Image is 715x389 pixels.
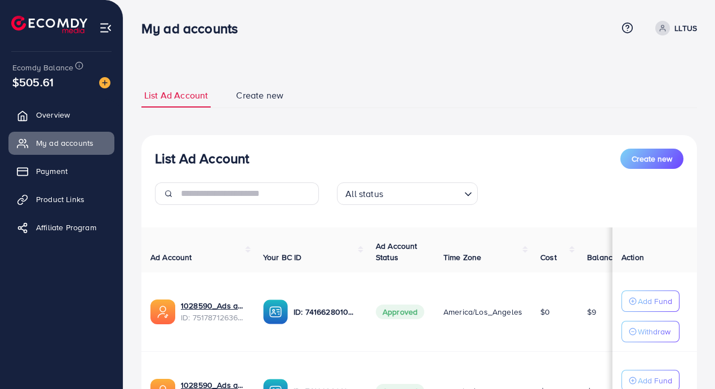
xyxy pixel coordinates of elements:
[36,109,70,120] span: Overview
[181,300,245,323] div: <span class='underline'>1028590_Ads acc 6_1750390915755</span></br>7517871263625445383
[540,306,550,318] span: $0
[443,252,481,263] span: Time Zone
[8,160,114,182] a: Payment
[376,240,418,263] span: Ad Account Status
[8,132,114,154] a: My ad accounts
[638,294,672,308] p: Add Fund
[263,252,302,263] span: Your BC ID
[99,21,112,34] img: menu
[8,104,114,126] a: Overview
[8,188,114,211] a: Product Links
[621,252,644,263] span: Action
[621,290,680,312] button: Add Fund
[150,252,192,263] span: Ad Account
[587,252,617,263] span: Balance
[36,194,85,205] span: Product Links
[181,312,245,323] span: ID: 7517871263625445383
[36,222,96,233] span: Affiliate Program
[181,300,245,311] a: 1028590_Ads acc 6_1750390915755
[11,16,87,33] img: logo
[141,20,247,37] h3: My ad accounts
[150,299,175,324] img: ic-ads-acc.e4c84228.svg
[387,184,460,202] input: Search for option
[632,153,672,164] span: Create new
[99,77,110,88] img: image
[343,186,385,202] span: All status
[155,150,249,167] h3: List Ad Account
[236,89,283,102] span: Create new
[620,149,683,169] button: Create new
[667,338,707,381] iframe: Chat
[638,374,672,387] p: Add Fund
[674,21,697,35] p: LLTUS
[263,299,288,324] img: ic-ba-acc.ded83a64.svg
[8,216,114,239] a: Affiliate Program
[376,305,424,319] span: Approved
[12,62,73,73] span: Ecomdy Balance
[587,306,596,318] span: $9
[443,306,522,318] span: America/Los_Angeles
[651,21,697,35] a: LLTUS
[12,74,54,90] span: $505.61
[294,305,358,319] p: ID: 7416628010620649488
[144,89,208,102] span: List Ad Account
[638,325,670,338] p: Withdraw
[621,321,680,342] button: Withdraw
[36,166,68,177] span: Payment
[337,182,478,205] div: Search for option
[36,137,94,149] span: My ad accounts
[540,252,557,263] span: Cost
